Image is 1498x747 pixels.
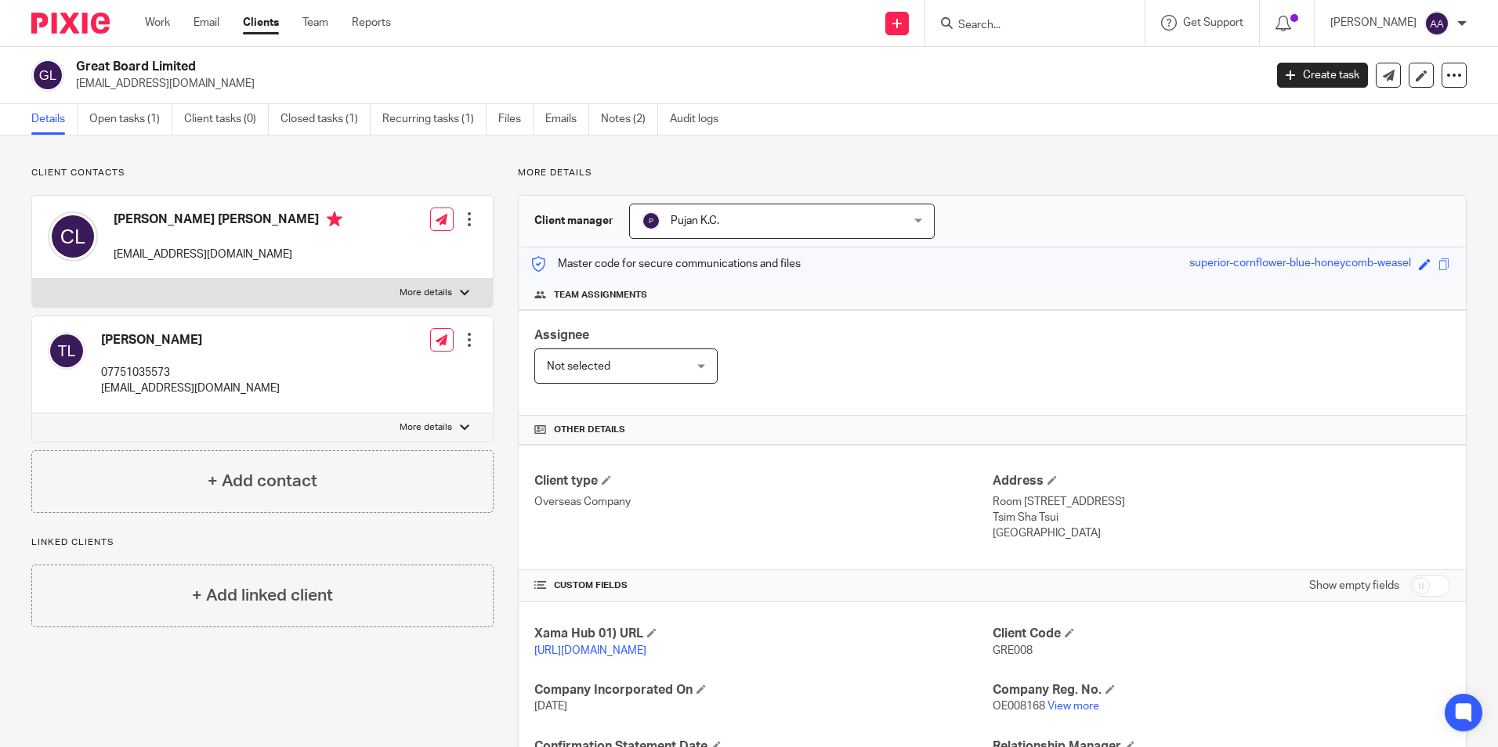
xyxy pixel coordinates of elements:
p: Client contacts [31,167,494,179]
span: [DATE] [534,701,567,712]
span: Pujan K.C. [671,215,719,226]
span: GRE008 [993,645,1033,656]
span: Assignee [534,329,589,341]
h4: Xama Hub 01) URL [534,626,992,642]
p: Master code for secure communications and files [530,256,801,272]
p: Overseas Company [534,494,992,510]
p: 07751035573 [101,365,280,381]
a: View more [1048,701,1099,712]
p: More details [400,287,452,299]
h4: Client Code [993,626,1450,642]
a: Clients [243,15,279,31]
p: More details [518,167,1467,179]
p: [GEOGRAPHIC_DATA] [993,525,1450,541]
i: Primary [327,211,342,227]
span: Get Support [1183,17,1243,28]
a: Recurring tasks (1) [382,104,487,135]
div: superior-cornflower-blue-honeycomb-weasel [1189,255,1411,273]
img: svg%3E [1424,11,1449,36]
h4: [PERSON_NAME] [PERSON_NAME] [114,211,342,231]
label: Show empty fields [1309,578,1399,594]
a: Client tasks (0) [184,104,269,135]
img: svg%3E [48,211,98,262]
a: Reports [352,15,391,31]
p: [PERSON_NAME] [1330,15,1417,31]
p: Linked clients [31,536,494,549]
a: [URL][DOMAIN_NAME] [534,645,646,656]
a: Emails [545,104,589,135]
a: Work [145,15,170,31]
a: Files [498,104,534,135]
a: Closed tasks (1) [280,104,371,135]
img: svg%3E [48,332,85,370]
p: [EMAIL_ADDRESS][DOMAIN_NAME] [101,381,280,396]
h4: + Add linked client [192,583,333,608]
a: Create task [1277,63,1368,88]
h4: [PERSON_NAME] [101,332,280,348]
span: Team assignments [554,289,647,301]
p: [EMAIL_ADDRESS][DOMAIN_NAME] [76,76,1254,92]
a: Details [31,104,78,135]
a: Notes (2) [601,104,658,135]
a: Audit logs [670,104,730,135]
p: [EMAIL_ADDRESS][DOMAIN_NAME] [114,247,342,262]
h2: Great Board Limited [76,59,1018,75]
p: More details [400,421,452,434]
img: svg%3E [31,59,64,92]
h4: Client type [534,473,992,489]
h4: Company Reg. No. [993,682,1450,698]
h3: Client manager [534,213,613,229]
p: Tsim Sha Tsui [993,510,1450,525]
span: Not selected [547,361,610,372]
a: Open tasks (1) [89,104,172,135]
input: Search [957,19,1098,33]
p: Room [STREET_ADDRESS] [993,494,1450,510]
h4: + Add contact [208,469,317,493]
h4: Company Incorporated On [534,682,992,698]
img: Pixie [31,13,110,34]
img: svg%3E [642,211,660,230]
a: Email [194,15,219,31]
h4: Address [993,473,1450,489]
h4: CUSTOM FIELDS [534,579,992,592]
span: OE008168 [993,701,1045,712]
span: Other details [554,424,625,436]
a: Team [302,15,328,31]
